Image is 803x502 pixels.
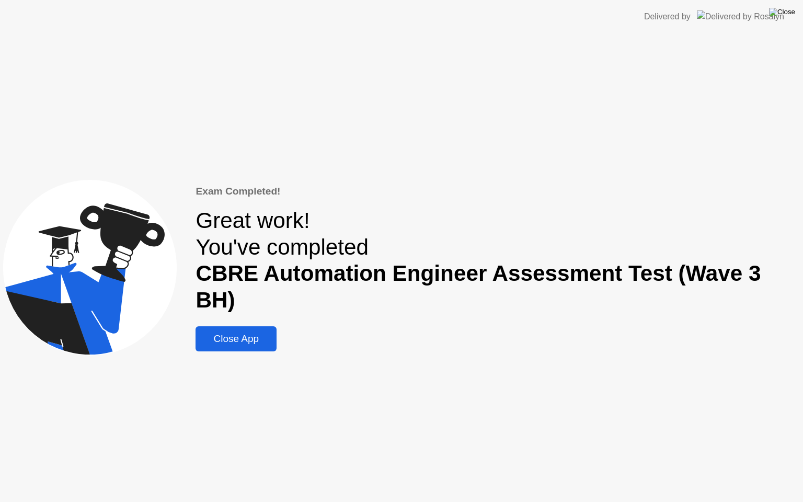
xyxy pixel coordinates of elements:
div: Great work! You've completed [196,208,800,314]
img: Close [769,8,795,16]
b: CBRE Automation Engineer Assessment Test (Wave 3 BH) [196,261,761,312]
div: Delivered by [644,10,691,23]
img: Delivered by Rosalyn [697,10,784,22]
button: Close App [196,326,277,351]
div: Close App [199,333,273,345]
div: Exam Completed! [196,184,800,199]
